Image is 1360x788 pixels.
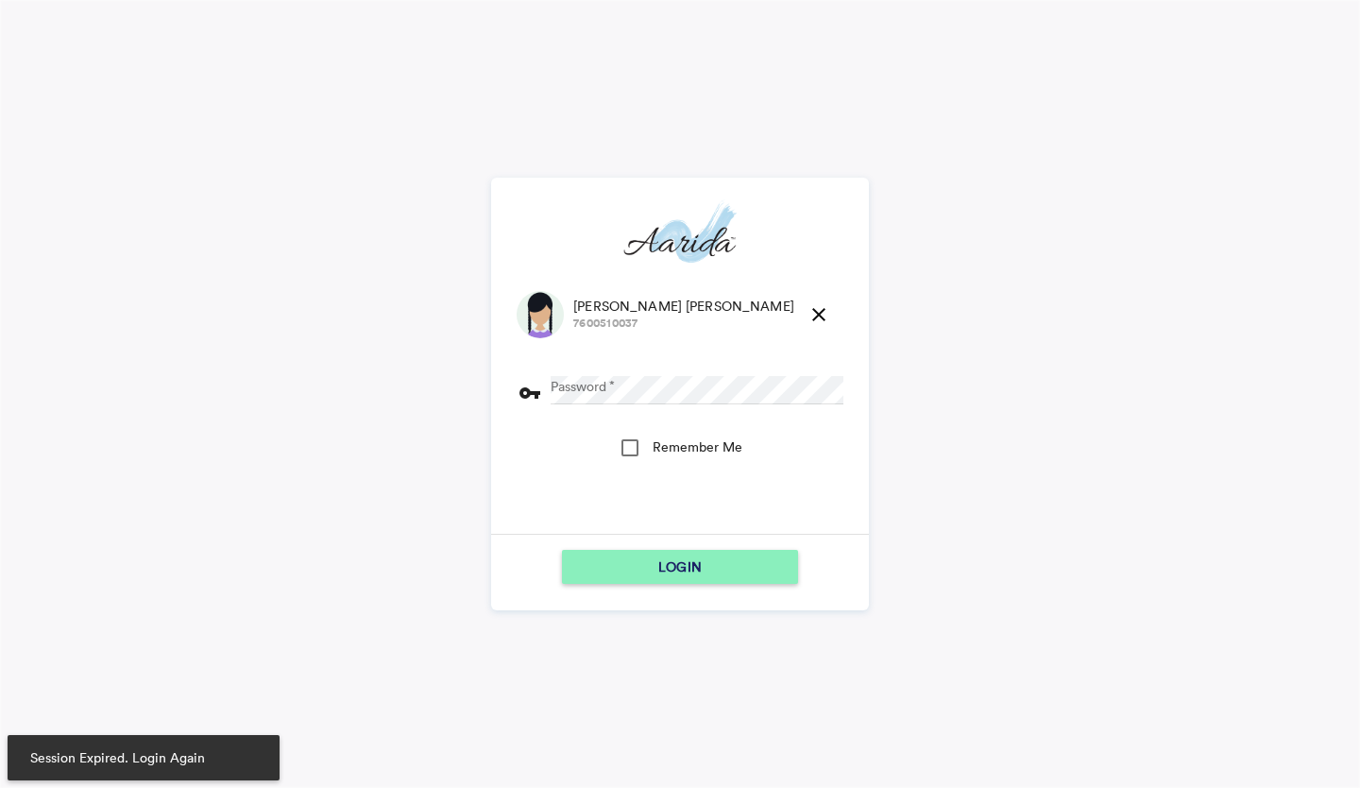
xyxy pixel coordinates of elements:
md-icon: close [807,303,830,326]
button: close [800,296,838,334]
span: LOGIN [658,550,702,584]
md-icon: vpn_key [518,382,541,404]
img: default.png [517,291,564,338]
span: 7600510037 [573,316,794,332]
span: Session Expired. Login Again [23,748,264,767]
button: LOGIN [562,550,798,584]
img: aarida-optimized.png [623,199,736,270]
md-checkbox: Remember Me [619,428,742,473]
div: Remember Me [653,437,742,456]
span: [PERSON_NAME] [PERSON_NAME] [573,297,794,316]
